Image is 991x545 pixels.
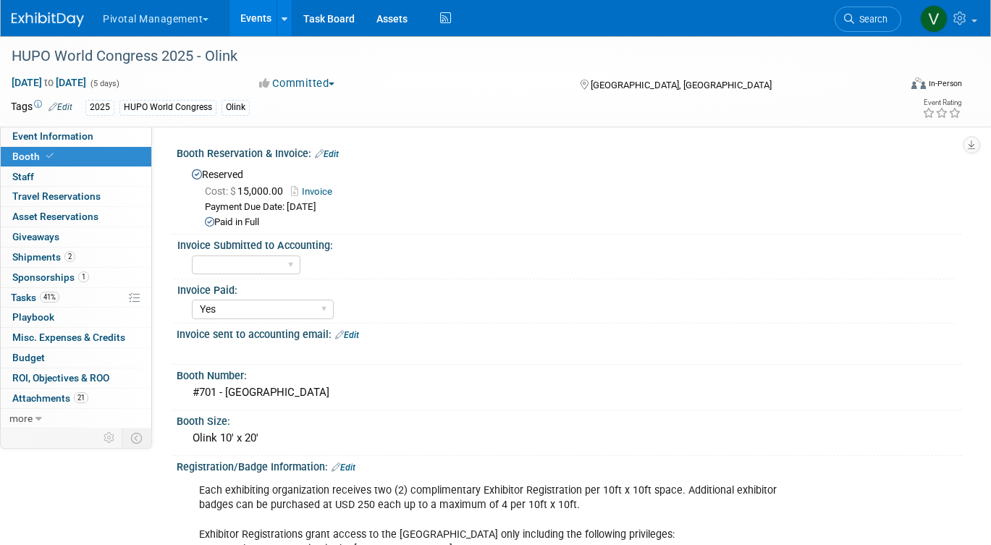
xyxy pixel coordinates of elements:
[1,288,151,308] a: Tasks41%
[332,462,355,473] a: Edit
[177,456,962,475] div: Registration/Badge Information:
[1,268,151,287] a: Sponsorships1
[854,14,887,25] span: Search
[89,79,119,88] span: (5 days)
[12,231,59,242] span: Giveaways
[591,80,772,90] span: [GEOGRAPHIC_DATA], [GEOGRAPHIC_DATA]
[177,324,962,342] div: Invoice sent to accounting email:
[1,127,151,146] a: Event Information
[1,227,151,247] a: Giveaways
[12,251,75,263] span: Shipments
[49,102,72,112] a: Edit
[12,352,45,363] span: Budget
[1,308,151,327] a: Playbook
[254,76,340,91] button: Committed
[1,167,151,187] a: Staff
[119,100,216,115] div: HUPO World Congress
[1,409,151,428] a: more
[187,164,951,229] div: Reserved
[911,77,926,89] img: Format-Inperson.png
[12,130,93,142] span: Event Information
[205,216,951,229] div: Paid in Full
[1,207,151,227] a: Asset Reservations
[85,100,114,115] div: 2025
[177,365,962,383] div: Booth Number:
[291,186,340,197] a: Invoice
[12,12,84,27] img: ExhibitDay
[920,5,948,33] img: Valerie Weld
[12,392,88,404] span: Attachments
[835,7,901,32] a: Search
[187,381,951,404] div: #701 - [GEOGRAPHIC_DATA]
[9,413,33,424] span: more
[12,190,101,202] span: Travel Reservations
[97,428,122,447] td: Personalize Event Tab Strip
[1,147,151,166] a: Booth
[922,99,961,106] div: Event Rating
[12,171,34,182] span: Staff
[11,76,87,89] span: [DATE] [DATE]
[12,211,98,222] span: Asset Reservations
[78,271,89,282] span: 1
[11,292,59,303] span: Tasks
[222,100,250,115] div: Olink
[1,187,151,206] a: Travel Reservations
[122,428,152,447] td: Toggle Event Tabs
[315,149,339,159] a: Edit
[12,151,56,162] span: Booth
[928,78,962,89] div: In-Person
[205,200,951,214] div: Payment Due Date: [DATE]
[177,143,962,161] div: Booth Reservation & Invoice:
[74,392,88,403] span: 21
[46,152,54,160] i: Booth reservation complete
[40,292,59,303] span: 41%
[42,77,56,88] span: to
[177,410,962,428] div: Booth Size:
[205,185,289,197] span: 15,000.00
[64,251,75,262] span: 2
[1,328,151,347] a: Misc. Expenses & Credits
[11,99,72,116] td: Tags
[822,75,962,97] div: Event Format
[335,330,359,340] a: Edit
[1,389,151,408] a: Attachments21
[177,279,956,297] div: Invoice Paid:
[1,348,151,368] a: Budget
[1,248,151,267] a: Shipments2
[12,311,54,323] span: Playbook
[12,372,109,384] span: ROI, Objectives & ROO
[12,271,89,283] span: Sponsorships
[187,427,951,449] div: Olink 10' x 20'
[205,185,237,197] span: Cost: $
[1,368,151,388] a: ROI, Objectives & ROO
[177,235,956,253] div: Invoice Submitted to Accounting:
[12,331,125,343] span: Misc. Expenses & Credits
[7,43,881,69] div: HUPO World Congress 2025 - Olink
